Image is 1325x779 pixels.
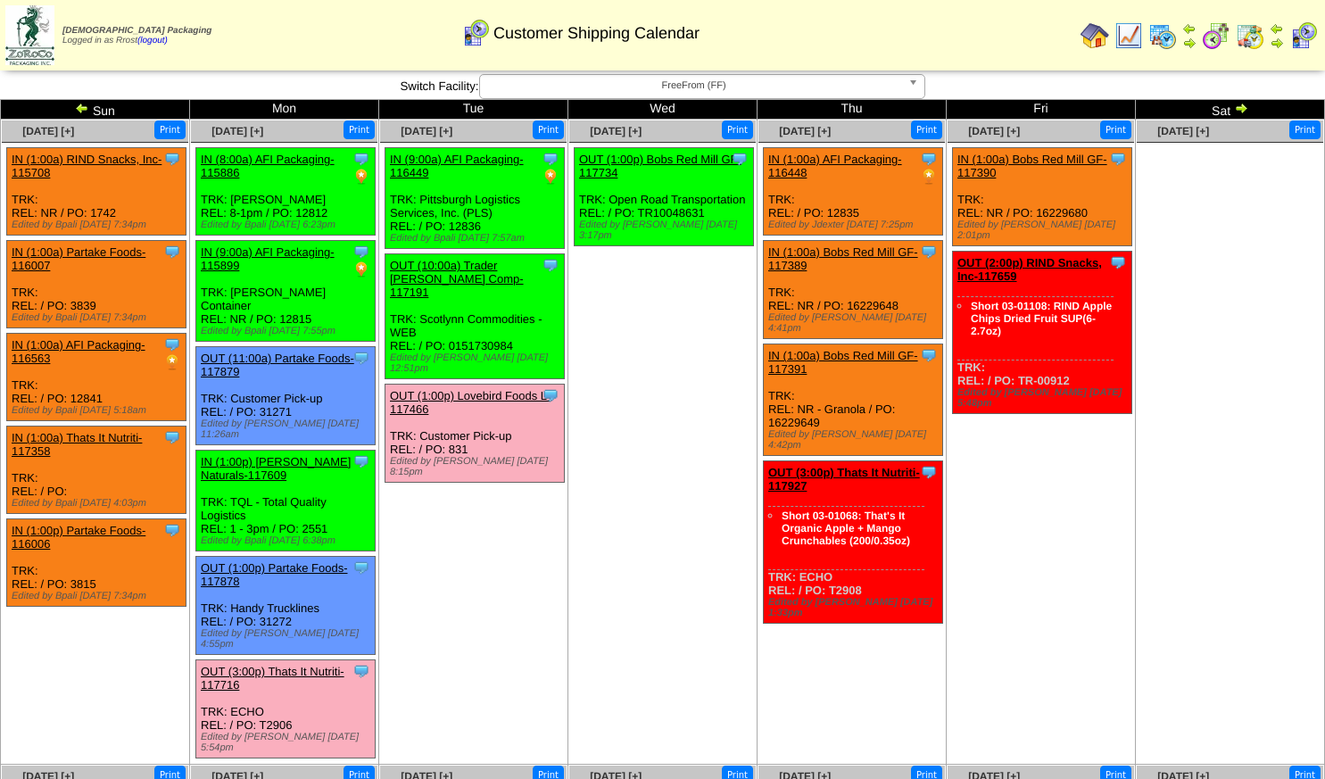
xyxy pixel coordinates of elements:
img: Tooltip [1109,253,1127,271]
a: IN (1:00a) Bobs Red Mill GF-117389 [768,245,918,272]
span: [DATE] [+] [1157,125,1209,137]
button: Print [911,120,942,139]
td: Wed [568,100,758,120]
div: TRK: REL: / PO: [7,427,186,514]
button: Print [154,120,186,139]
img: Tooltip [920,150,938,168]
img: Tooltip [163,521,181,539]
a: Short 03-01108: RIND Apple Chips Dried Fruit SUP(6-2.7oz) [971,300,1112,337]
img: Tooltip [542,256,559,274]
img: Tooltip [542,386,559,404]
span: Logged in as Rrost [62,26,211,46]
a: OUT (1:00p) Partake Foods-117878 [201,561,348,588]
div: TRK: Customer Pick-up REL: / PO: 31271 [196,347,376,445]
img: PO [352,168,370,186]
td: Sat [1136,100,1325,120]
span: [DATE] [+] [22,125,74,137]
button: Print [533,120,564,139]
div: Edited by [PERSON_NAME] [DATE] 2:01pm [957,220,1131,241]
img: arrowleft.gif [1270,21,1284,36]
img: zoroco-logo-small.webp [5,5,54,65]
div: TRK: TQL - Total Quality Logistics REL: 1 - 3pm / PO: 2551 [196,451,376,551]
img: line_graph.gif [1114,21,1143,50]
div: Edited by Bpali [DATE] 6:38pm [201,535,375,546]
img: home.gif [1081,21,1109,50]
button: Print [1100,120,1131,139]
div: Edited by [PERSON_NAME] [DATE] 5:48pm [957,387,1131,409]
div: TRK: ECHO REL: / PO: T2906 [196,660,376,758]
img: Tooltip [352,559,370,576]
td: Tue [379,100,568,120]
a: OUT (1:00p) Bobs Red Mill GF-117734 [579,153,741,179]
img: calendarinout.gif [1236,21,1264,50]
div: TRK: REL: NR - Granola / PO: 16229649 [764,344,943,456]
img: Tooltip [352,243,370,261]
button: Print [1289,120,1321,139]
div: TRK: REL: / PO: 3815 [7,519,186,607]
button: Print [722,120,753,139]
img: calendarcustomer.gif [461,19,490,47]
img: PO [163,353,181,371]
img: arrowleft.gif [1182,21,1197,36]
img: Tooltip [352,349,370,367]
img: calendarblend.gif [1202,21,1230,50]
a: [DATE] [+] [968,125,1020,137]
div: Edited by Bpali [DATE] 7:34pm [12,591,186,601]
img: PO [920,168,938,186]
div: TRK: [PERSON_NAME] REL: 8-1pm / PO: 12812 [196,148,376,236]
button: Print [344,120,375,139]
td: Sun [1,100,190,120]
div: TRK: Customer Pick-up REL: / PO: 831 [385,385,565,483]
img: Tooltip [731,150,749,168]
img: arrowright.gif [1234,101,1248,115]
a: IN (1:00p) [PERSON_NAME] Naturals-117609 [201,455,351,482]
span: [DATE] [+] [779,125,831,137]
div: Edited by Bpali [DATE] 5:18am [12,405,186,416]
img: Tooltip [352,662,370,680]
a: OUT (11:00a) Partake Foods-117879 [201,352,354,378]
img: arrowright.gif [1182,36,1197,50]
div: Edited by Bpali [DATE] 4:03pm [12,498,186,509]
div: Edited by [PERSON_NAME] [DATE] 4:42pm [768,429,942,451]
a: [DATE] [+] [401,125,452,137]
a: IN (1:00a) Bobs Red Mill GF-117390 [957,153,1107,179]
img: Tooltip [1109,150,1127,168]
img: Tooltip [163,428,181,446]
div: Edited by Jdexter [DATE] 7:25pm [768,220,942,230]
img: Tooltip [920,463,938,481]
div: Edited by [PERSON_NAME] [DATE] 12:51pm [390,352,564,374]
img: Tooltip [163,243,181,261]
div: Edited by [PERSON_NAME] [DATE] 4:55pm [201,628,375,650]
div: Edited by Bpali [DATE] 7:55pm [201,326,375,336]
td: Mon [190,100,379,120]
img: Tooltip [542,150,559,168]
td: Thu [758,100,947,120]
span: [DATE] [+] [590,125,642,137]
div: TRK: Pittsburgh Logistics Services, Inc. (PLS) REL: / PO: 12836 [385,148,565,249]
div: TRK: Scotlynn Commodities - WEB REL: / PO: 0151730984 [385,254,565,379]
img: Tooltip [352,150,370,168]
a: OUT (1:00p) Lovebird Foods L-117466 [390,389,551,416]
a: Short 03-01068: That's It Organic Apple + Mango Crunchables (200/0.35oz) [782,510,910,547]
div: TRK: Handy Trucklines REL: / PO: 31272 [196,557,376,655]
img: calendarprod.gif [1148,21,1177,50]
a: IN (9:00a) AFI Packaging-116449 [390,153,524,179]
div: TRK: REL: / PO: 3839 [7,241,186,328]
div: Edited by Bpali [DATE] 7:34pm [12,220,186,230]
img: Tooltip [920,346,938,364]
div: TRK: REL: / PO: 12841 [7,334,186,421]
div: Edited by [PERSON_NAME] [DATE] 11:26am [201,419,375,440]
img: Tooltip [163,150,181,168]
div: Edited by [PERSON_NAME] [DATE] 4:41pm [768,312,942,334]
span: FreeFrom (FF) [487,75,901,96]
a: IN (1:00p) Partake Foods-116006 [12,524,145,551]
a: IN (1:00a) Bobs Red Mill GF-117391 [768,349,918,376]
a: (logout) [137,36,168,46]
span: Customer Shipping Calendar [493,24,700,43]
div: Edited by [PERSON_NAME] [DATE] 8:15pm [390,456,564,477]
img: PO [542,168,559,186]
img: arrowright.gif [1270,36,1284,50]
a: IN (1:00a) RIND Snacks, Inc-115708 [12,153,161,179]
